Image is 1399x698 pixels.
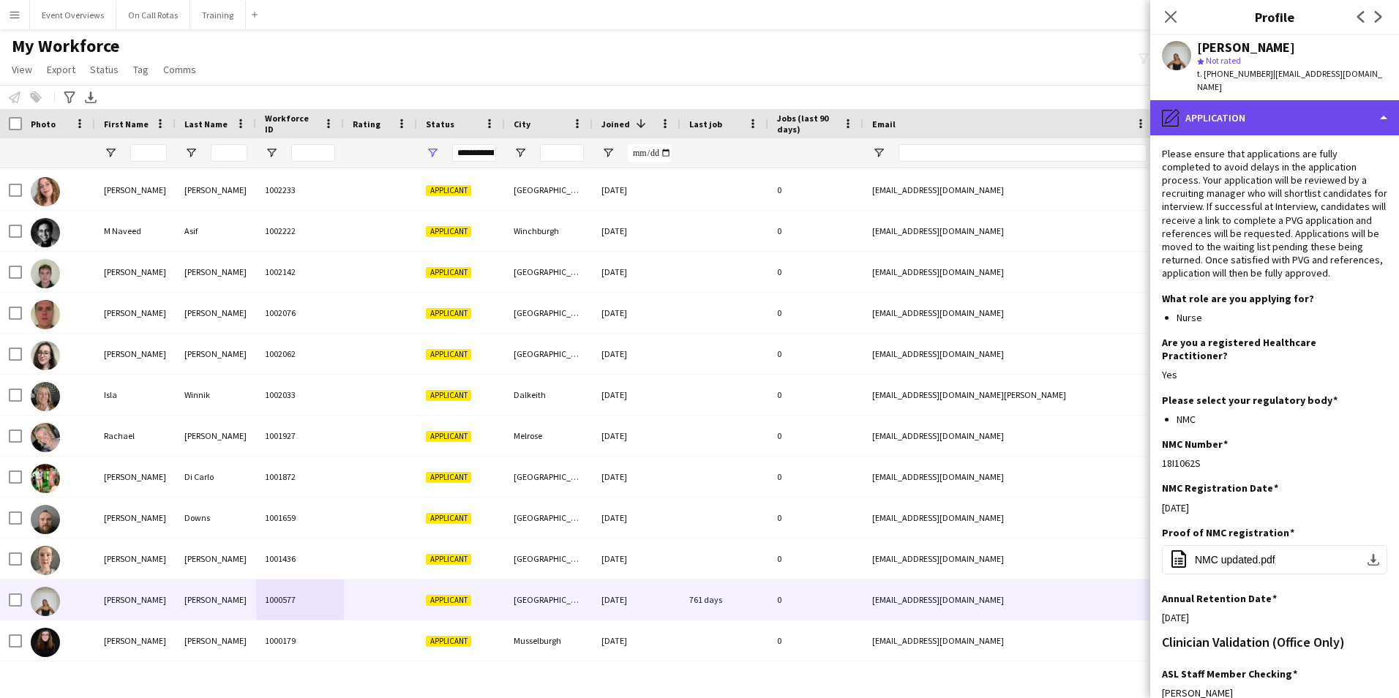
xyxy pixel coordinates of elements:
[116,1,190,29] button: On Call Rotas
[90,63,119,76] span: Status
[689,119,722,130] span: Last job
[190,1,246,29] button: Training
[256,620,344,661] div: 1000179
[31,464,60,493] img: Andrew Di Carlo
[291,144,335,162] input: Workforce ID Filter Input
[505,579,593,620] div: [GEOGRAPHIC_DATA]
[31,423,60,452] img: Rachael Redburn
[593,252,680,292] div: [DATE]
[768,457,863,497] div: 0
[82,89,100,106] app-action-btn: Export XLSX
[31,177,60,206] img: Paulina Kopec
[593,211,680,251] div: [DATE]
[1162,611,1387,624] div: [DATE]
[31,628,60,657] img: Holly Eunson
[1162,636,1345,649] h3: Clinician Validation (Office Only)
[768,334,863,374] div: 0
[1162,336,1376,362] h3: Are you a registered Healthcare Practitioner?
[176,498,256,538] div: Downs
[505,620,593,661] div: Musselburgh
[176,334,256,374] div: [PERSON_NAME]
[1162,394,1338,407] h3: Please select your regulatory body
[41,60,81,79] a: Export
[1162,592,1277,605] h3: Annual Retention Date
[176,375,256,415] div: Winnik
[256,211,344,251] div: 1002222
[593,457,680,497] div: [DATE]
[593,293,680,333] div: [DATE]
[1206,55,1241,66] span: Not rated
[505,293,593,333] div: [GEOGRAPHIC_DATA]
[426,513,471,524] span: Applicant
[104,119,149,130] span: First Name
[31,300,60,329] img: Steven Keay
[95,457,176,497] div: [PERSON_NAME]
[31,382,60,411] img: Isla Winnik
[176,457,256,497] div: Di Carlo
[163,63,196,76] span: Comms
[768,498,863,538] div: 0
[505,170,593,210] div: [GEOGRAPHIC_DATA]
[680,579,768,620] div: 761 days
[768,252,863,292] div: 0
[1162,292,1314,305] h3: What role are you applying for?
[256,170,344,210] div: 1002233
[426,472,471,483] span: Applicant
[1162,526,1294,539] h3: Proof of NMC registration
[505,416,593,456] div: Melrose
[514,119,530,130] span: City
[130,144,167,162] input: First Name Filter Input
[176,579,256,620] div: [PERSON_NAME]
[1162,438,1228,451] h3: NMC Number
[505,457,593,497] div: [GEOGRAPHIC_DATA]
[863,252,1156,292] div: [EMAIL_ADDRESS][DOMAIN_NAME]
[184,119,228,130] span: Last Name
[768,293,863,333] div: 0
[426,146,439,160] button: Open Filter Menu
[95,211,176,251] div: M Naveed
[540,144,584,162] input: City Filter Input
[95,416,176,456] div: Rachael
[61,89,78,106] app-action-btn: Advanced filters
[593,334,680,374] div: [DATE]
[1162,501,1387,514] div: [DATE]
[353,119,380,130] span: Rating
[127,60,154,79] a: Tag
[211,144,247,162] input: Last Name Filter Input
[768,416,863,456] div: 0
[863,457,1156,497] div: [EMAIL_ADDRESS][DOMAIN_NAME]
[768,538,863,579] div: 0
[863,334,1156,374] div: [EMAIL_ADDRESS][DOMAIN_NAME]
[426,636,471,647] span: Applicant
[768,620,863,661] div: 0
[256,334,344,374] div: 1002062
[30,1,116,29] button: Event Overviews
[1162,147,1387,280] span: Please ensure that applications are fully completed to avoid delays in the application process. Y...
[265,113,318,135] span: Workforce ID
[176,211,256,251] div: Asif
[505,334,593,374] div: [GEOGRAPHIC_DATA]
[1197,41,1295,54] div: [PERSON_NAME]
[256,293,344,333] div: 1002076
[505,252,593,292] div: [GEOGRAPHIC_DATA]
[426,267,471,278] span: Applicant
[426,431,471,442] span: Applicant
[426,595,471,606] span: Applicant
[593,620,680,661] div: [DATE]
[31,546,60,575] img: Katlyn Goldie
[593,416,680,456] div: [DATE]
[95,334,176,374] div: [PERSON_NAME]
[777,113,837,135] span: Jobs (last 90 days)
[863,170,1156,210] div: [EMAIL_ADDRESS][DOMAIN_NAME]
[426,554,471,565] span: Applicant
[265,146,278,160] button: Open Filter Menu
[593,538,680,579] div: [DATE]
[95,498,176,538] div: [PERSON_NAME]
[104,146,117,160] button: Open Filter Menu
[176,620,256,661] div: [PERSON_NAME]
[1177,413,1387,426] li: NMC
[426,185,471,196] span: Applicant
[1177,311,1387,324] li: Nurse
[872,119,896,130] span: Email
[593,579,680,620] div: [DATE]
